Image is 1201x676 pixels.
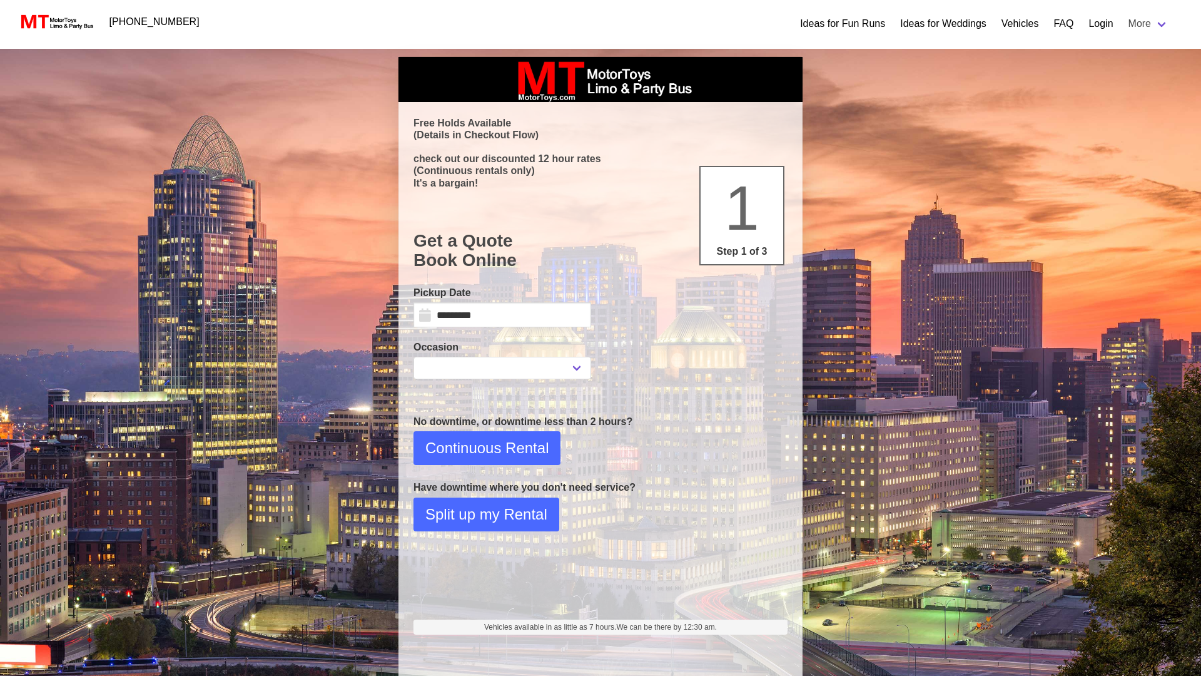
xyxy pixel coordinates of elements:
[102,9,207,34] a: [PHONE_NUMBER]
[413,231,788,270] h1: Get a Quote Book Online
[413,117,788,129] p: Free Holds Available
[1088,16,1113,31] a: Login
[1121,11,1176,36] a: More
[413,129,788,141] p: (Details in Checkout Flow)
[413,480,788,495] p: Have downtime where you don't need service?
[1001,16,1039,31] a: Vehicles
[413,498,559,531] button: Split up my Rental
[413,177,788,189] p: It's a bargain!
[425,503,547,526] span: Split up my Rental
[413,340,591,355] label: Occasion
[706,244,778,259] p: Step 1 of 3
[1053,16,1073,31] a: FAQ
[616,623,717,632] span: We can be there by 12:30 am.
[484,622,717,633] span: Vehicles available in as little as 7 hours.
[900,16,986,31] a: Ideas for Weddings
[413,153,788,165] p: check out our discounted 12 hour rates
[425,437,549,459] span: Continuous Rental
[413,285,591,300] label: Pickup Date
[413,165,788,177] p: (Continuous rentals only)
[507,57,694,102] img: box_logo_brand.jpeg
[724,173,759,243] span: 1
[413,431,560,465] button: Continuous Rental
[18,13,94,31] img: MotorToys Logo
[413,414,788,429] p: No downtime, or downtime less than 2 hours?
[800,16,885,31] a: Ideas for Fun Runs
